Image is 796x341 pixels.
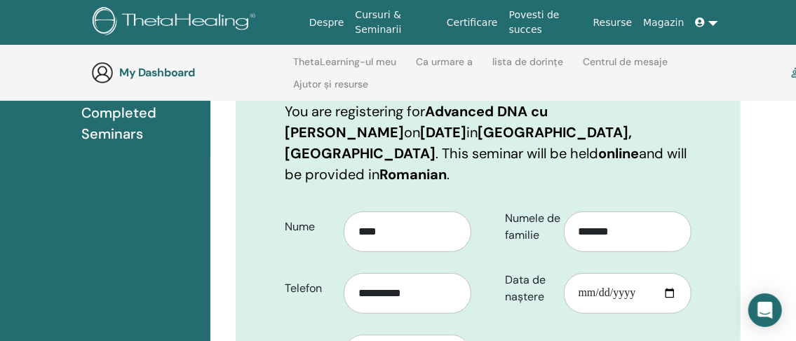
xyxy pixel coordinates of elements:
[598,144,639,162] b: online
[274,275,344,302] label: Telefon
[293,56,396,78] a: ThetaLearning-ul meu
[274,214,344,240] label: Nume
[285,102,548,141] b: Advanced DNA cu [PERSON_NAME]
[293,78,368,101] a: Ajutor și resurse
[492,56,563,78] a: lista de dorințe
[91,62,114,84] img: generic-user-icon.jpg
[748,293,782,327] div: Open Intercom Messenger
[420,123,466,141] b: [DATE]
[93,7,260,39] img: logo.png
[494,205,564,249] label: Numele de familie
[304,10,350,36] a: Despre
[504,2,588,43] a: Povesti de succes
[583,56,668,78] a: Centrul de mesaje
[379,165,447,183] b: Romanian
[638,10,689,36] a: Magazin
[285,123,632,162] b: [GEOGRAPHIC_DATA], [GEOGRAPHIC_DATA]
[285,101,692,185] p: You are registering for on in . This seminar will be held and will be provided in .
[416,56,473,78] a: Ca urmare a
[494,267,564,310] label: Data de naștere
[588,10,638,36] a: Resurse
[441,10,504,36] a: Certificare
[81,102,199,144] span: Completed Seminars
[350,2,441,43] a: Cursuri & Seminarii
[119,66,259,79] h3: My Dashboard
